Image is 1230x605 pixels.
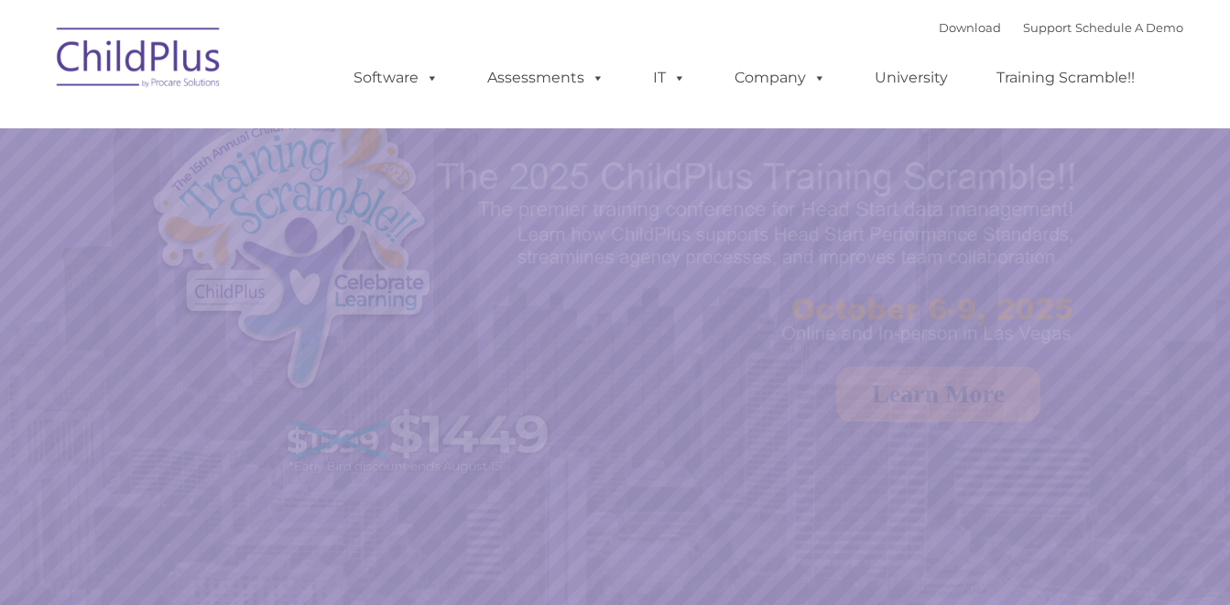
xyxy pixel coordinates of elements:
[335,60,457,96] a: Software
[836,367,1040,422] a: Learn More
[635,60,704,96] a: IT
[1023,20,1072,35] a: Support
[1075,20,1183,35] a: Schedule A Demo
[856,60,966,96] a: University
[48,15,231,106] img: ChildPlus by Procare Solutions
[716,60,844,96] a: Company
[939,20,1001,35] a: Download
[469,60,623,96] a: Assessments
[939,20,1183,35] font: |
[978,60,1153,96] a: Training Scramble!!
